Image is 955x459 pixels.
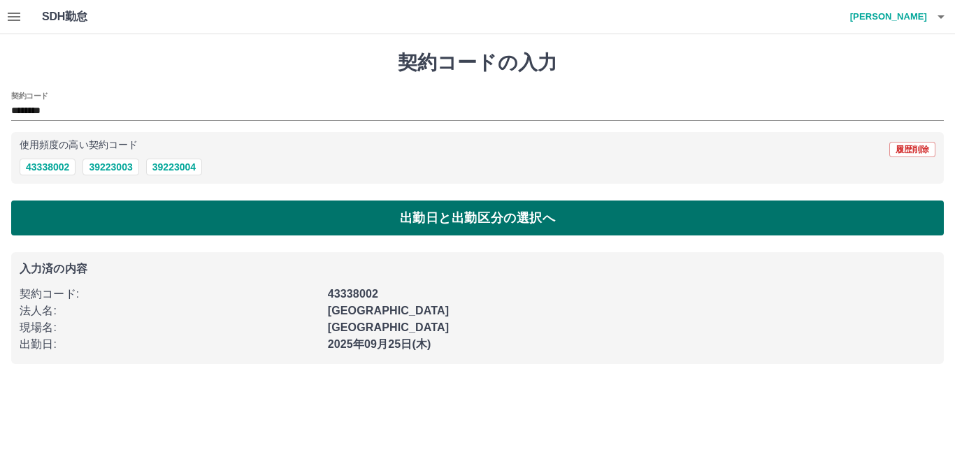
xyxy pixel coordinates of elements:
p: 使用頻度の高い契約コード [20,140,138,150]
button: 39223003 [82,159,138,175]
h2: 契約コード [11,90,48,101]
p: 入力済の内容 [20,263,935,275]
b: 2025年09月25日(木) [328,338,431,350]
p: 出勤日 : [20,336,319,353]
b: 43338002 [328,288,378,300]
p: 現場名 : [20,319,319,336]
button: 39223004 [146,159,202,175]
button: 出勤日と出勤区分の選択へ [11,201,944,235]
b: [GEOGRAPHIC_DATA] [328,321,450,333]
h1: 契約コードの入力 [11,51,944,75]
button: 43338002 [20,159,76,175]
b: [GEOGRAPHIC_DATA] [328,305,450,316]
p: 契約コード : [20,286,319,303]
p: 法人名 : [20,303,319,319]
button: 履歴削除 [889,142,935,157]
